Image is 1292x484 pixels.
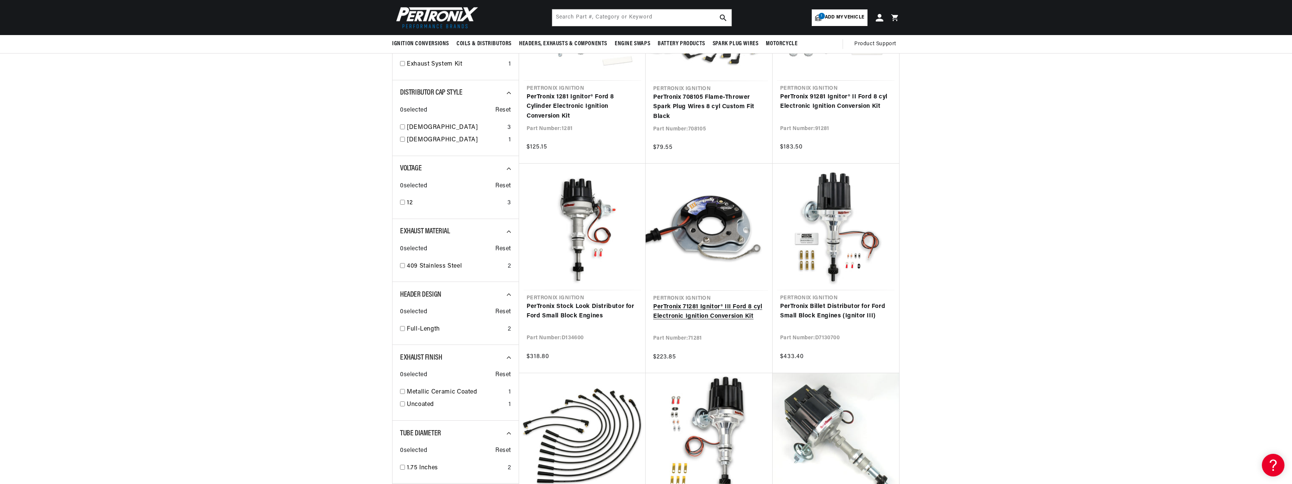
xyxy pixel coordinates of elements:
[400,228,450,235] span: Exhaust Material
[509,135,511,145] div: 1
[527,92,638,121] a: PerTronix 1281 Ignitor® Ford 8 Cylinder Electronic Ignition Conversion Kit
[509,388,511,397] div: 1
[854,40,896,48] span: Product Support
[400,106,427,115] span: 0 selected
[400,446,427,456] span: 0 selected
[407,463,505,473] a: 1.75 Inches
[825,14,864,21] span: Add my vehicle
[453,35,515,53] summary: Coils & Distributors
[819,13,825,19] span: 1
[611,35,654,53] summary: Engine Swaps
[508,463,511,473] div: 2
[407,135,505,145] a: [DEMOGRAPHIC_DATA]
[715,9,732,26] button: search button
[654,35,709,53] summary: Battery Products
[812,9,867,26] a: 1Add my vehicle
[495,106,511,115] span: Reset
[400,354,442,361] span: Exhaust Finish
[658,40,705,48] span: Battery Products
[392,5,479,31] img: Pertronix
[400,291,441,299] span: Header Design
[407,123,504,133] a: [DEMOGRAPHIC_DATA]
[407,400,505,410] a: Uncoated
[392,35,453,53] summary: Ignition Conversions
[400,89,463,96] span: Distributor Cap Style
[400,165,422,172] span: Voltage
[780,92,892,112] a: PerTronix 91281 Ignitor® II Ford 8 cyl Electronic Ignition Conversion Kit
[400,181,427,191] span: 0 selected
[495,307,511,317] span: Reset
[407,325,505,334] a: Full-Length
[713,40,759,48] span: Spark Plug Wires
[509,60,511,69] div: 1
[495,244,511,254] span: Reset
[527,302,638,321] a: PerTronix Stock Look Distributor for Ford Small Block Engines
[552,9,732,26] input: Search Part #, Category or Keyword
[507,123,511,133] div: 3
[508,262,511,271] div: 2
[495,446,511,456] span: Reset
[457,40,512,48] span: Coils & Distributors
[407,60,505,69] a: Exhaust System Kit
[653,302,765,322] a: PerTronix 71281 Ignitor® III Ford 8 cyl Electronic Ignition Conversion Kit
[495,181,511,191] span: Reset
[407,198,504,208] a: 12
[766,40,797,48] span: Motorcycle
[615,40,650,48] span: Engine Swaps
[509,400,511,410] div: 1
[400,244,427,254] span: 0 selected
[780,302,892,321] a: PerTronix Billet Distributor for Ford Small Block Engines (Ignitor III)
[400,370,427,380] span: 0 selected
[515,35,611,53] summary: Headers, Exhausts & Components
[507,198,511,208] div: 3
[508,325,511,334] div: 2
[762,35,801,53] summary: Motorcycle
[495,370,511,380] span: Reset
[407,262,505,271] a: 409 Stainless Steel
[392,40,449,48] span: Ignition Conversions
[709,35,762,53] summary: Spark Plug Wires
[519,40,607,48] span: Headers, Exhausts & Components
[653,93,765,122] a: PerTronix 708105 Flame-Thrower Spark Plug Wires 8 cyl Custom Fit Black
[854,35,900,53] summary: Product Support
[400,307,427,317] span: 0 selected
[400,430,441,437] span: Tube Diameter
[407,388,505,397] a: Metallic Ceramic Coated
